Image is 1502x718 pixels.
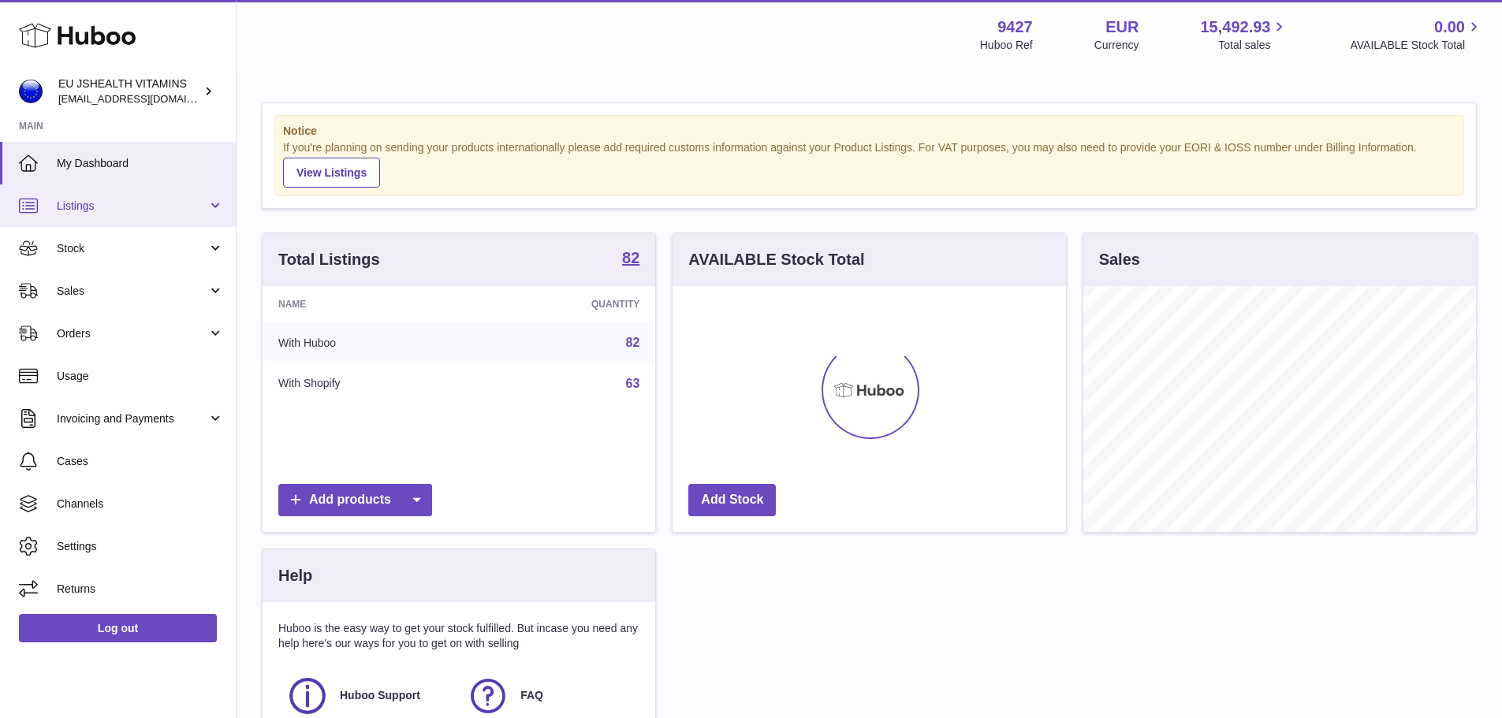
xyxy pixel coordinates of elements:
span: 15,492.93 [1200,17,1270,38]
span: Orders [57,326,207,341]
a: 82 [626,336,640,349]
a: View Listings [283,158,380,188]
strong: 9427 [997,17,1033,38]
a: FAQ [467,675,632,717]
a: Add products [278,484,432,516]
span: Returns [57,582,224,597]
span: Settings [57,539,224,554]
span: FAQ [520,688,543,703]
th: Quantity [475,286,656,322]
span: Sales [57,284,207,299]
a: 63 [626,377,640,390]
span: Channels [57,497,224,512]
h3: Total Listings [278,249,380,270]
span: Huboo Support [340,688,420,703]
h3: AVAILABLE Stock Total [688,249,864,270]
span: AVAILABLE Stock Total [1350,38,1483,53]
span: Cases [57,454,224,469]
a: Log out [19,614,217,642]
span: Listings [57,199,207,214]
a: Add Stock [688,484,776,516]
span: 0.00 [1434,17,1465,38]
span: My Dashboard [57,156,224,171]
span: Usage [57,369,224,384]
div: If you're planning on sending your products internationally please add required customs informati... [283,140,1455,188]
h3: Sales [1099,249,1140,270]
div: EU JSHEALTH VITAMINS [58,76,200,106]
a: Huboo Support [286,675,451,717]
h3: Help [278,565,312,586]
strong: EUR [1105,17,1139,38]
th: Name [263,286,475,322]
a: 15,492.93 Total sales [1200,17,1288,53]
span: [EMAIL_ADDRESS][DOMAIN_NAME] [58,92,232,105]
strong: Notice [283,124,1455,139]
a: 0.00 AVAILABLE Stock Total [1350,17,1483,53]
td: With Shopify [263,363,475,404]
div: Huboo Ref [980,38,1033,53]
span: Stock [57,241,207,256]
div: Currency [1094,38,1139,53]
a: 82 [622,250,639,269]
span: Invoicing and Payments [57,411,207,426]
span: Total sales [1218,38,1288,53]
img: internalAdmin-9427@internal.huboo.com [19,80,43,103]
strong: 82 [622,250,639,266]
p: Huboo is the easy way to get your stock fulfilled. But incase you need any help here's our ways f... [278,621,639,651]
td: With Huboo [263,322,475,363]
